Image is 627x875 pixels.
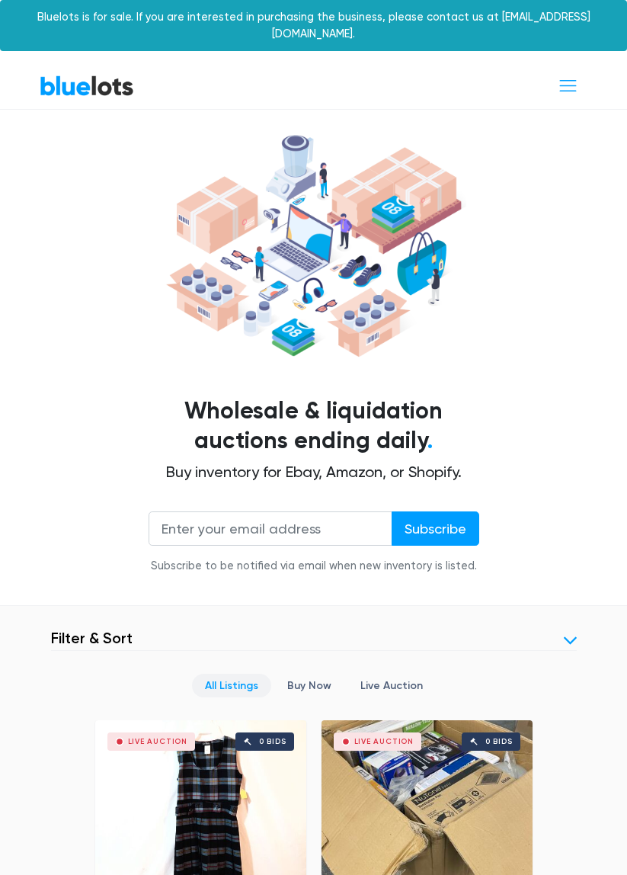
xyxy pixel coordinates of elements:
[354,738,414,745] div: Live Auction
[392,511,479,546] input: Subscribe
[128,738,188,745] div: Live Auction
[548,72,588,100] button: Toggle navigation
[485,738,513,745] div: 0 bids
[274,674,344,697] a: Buy Now
[192,674,271,697] a: All Listings
[149,558,479,575] div: Subscribe to be notified via email when new inventory is listed.
[149,511,392,546] input: Enter your email address
[51,463,577,481] h2: Buy inventory for Ebay, Amazon, or Shopify.
[40,75,134,97] a: BlueLots
[162,129,466,363] img: hero-ee84e7d0318cb26816c560f6b4441b76977f77a177738b4e94f68c95b2b83dbb.png
[347,674,436,697] a: Live Auction
[427,427,433,454] span: .
[51,629,133,647] h3: Filter & Sort
[51,396,577,457] h1: Wholesale & liquidation auctions ending daily
[259,738,286,745] div: 0 bids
